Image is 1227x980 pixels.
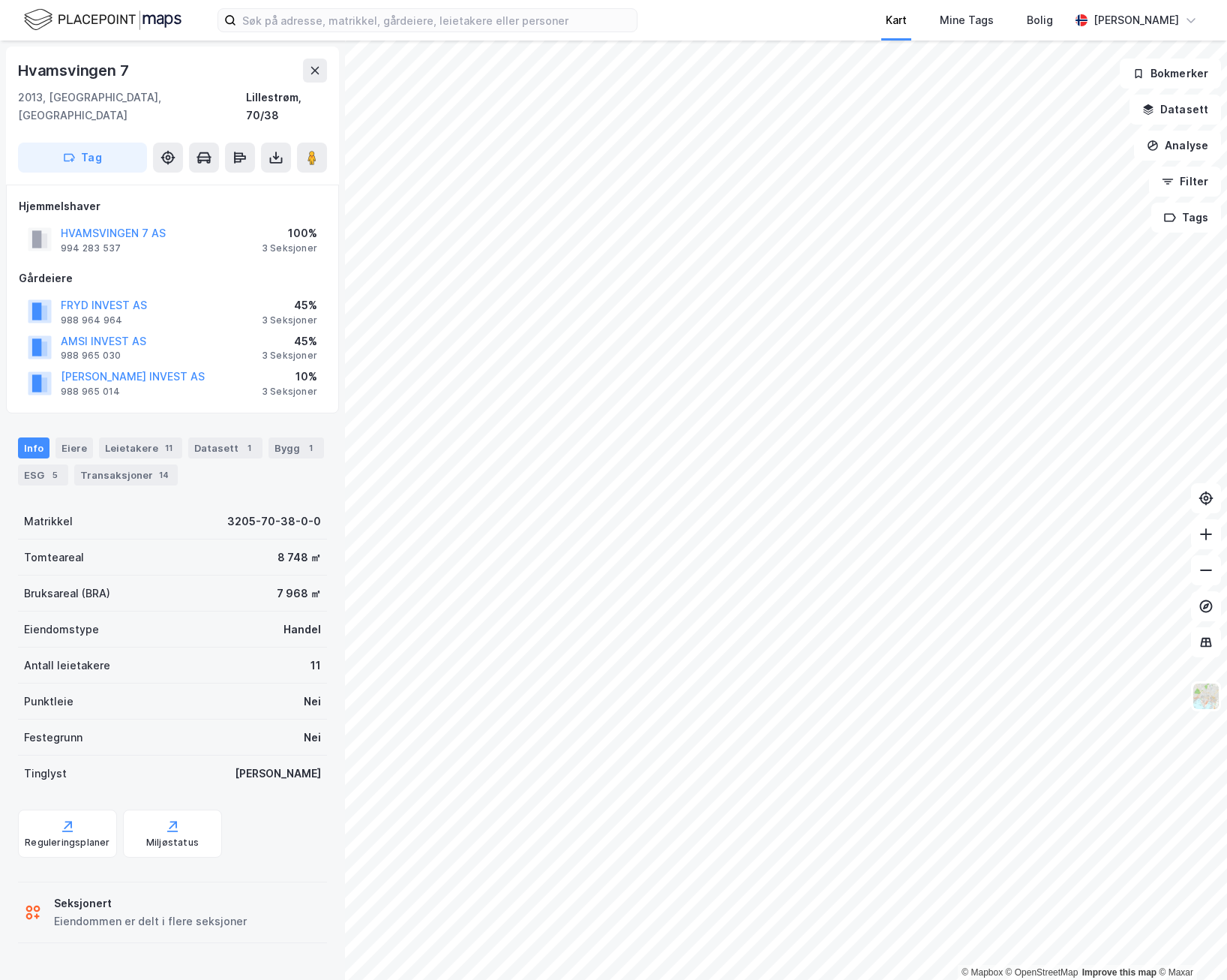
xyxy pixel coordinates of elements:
div: 3 Seksjoner [262,242,317,254]
a: OpenStreetMap [1006,967,1078,978]
div: [PERSON_NAME] [235,765,321,783]
div: Bolig [1027,11,1053,29]
div: Kart [886,11,907,29]
button: Tag [18,143,147,173]
div: Datasett [188,437,262,458]
div: 7 968 ㎡ [277,585,321,603]
div: ESG [18,464,68,485]
a: Improve this map [1082,967,1156,978]
div: Hvamsvingen 7 [18,59,131,83]
button: Datasett [1129,95,1221,125]
div: Reguleringsplaner [25,837,109,849]
div: Transaksjoner [74,464,178,485]
div: 10% [262,368,317,386]
div: 988 965 014 [61,386,120,398]
div: Nei [304,693,321,711]
div: 11 [310,657,321,675]
div: Miljøstatus [146,837,199,849]
img: logo.f888ab2527a4732fd821a326f86c7f29.svg [24,7,181,33]
div: Info [18,437,49,458]
div: Matrikkel [24,513,73,531]
div: Tomteareal [24,549,84,567]
div: Eiendomstype [24,621,99,639]
div: 3 Seksjoner [262,386,317,398]
div: Mine Tags [940,11,994,29]
div: 5 [47,467,62,482]
div: 3 Seksjoner [262,314,317,326]
div: 988 964 964 [61,314,122,326]
div: Festegrunn [24,729,82,747]
div: Eiere [55,437,93,458]
div: 45% [262,332,317,350]
div: Antall leietakere [24,657,110,675]
button: Analyse [1134,131,1221,161]
button: Filter [1149,167,1221,197]
div: Lillestrøm, 70/38 [246,89,327,125]
button: Tags [1151,203,1221,233]
div: Bygg [268,437,324,458]
div: 3 Seksjoner [262,350,317,362]
div: 45% [262,296,317,314]
a: Mapbox [961,967,1003,978]
div: Gårdeiere [19,269,326,287]
div: Tinglyst [24,765,67,783]
div: 3205-70-38-0-0 [227,513,321,531]
div: 8 748 ㎡ [277,549,321,567]
div: Hjemmelshaver [19,197,326,215]
div: 1 [303,440,318,455]
div: Nei [304,729,321,747]
div: 100% [262,224,317,242]
img: Z [1192,682,1220,711]
div: Seksjonert [54,894,247,912]
div: 1 [241,440,256,455]
div: 14 [156,467,172,482]
div: Handel [283,621,321,639]
div: Bruksareal (BRA) [24,585,110,603]
div: 988 965 030 [61,350,121,362]
div: Punktleie [24,693,73,711]
div: 994 283 537 [61,242,121,254]
div: [PERSON_NAME] [1093,11,1179,29]
button: Bokmerker [1120,59,1221,89]
div: Eiendommen er delt i flere seksjoner [54,912,247,930]
div: Leietakere [99,437,182,458]
input: Søk på adresse, matrikkel, gårdeiere, leietakere eller personer [236,9,637,32]
iframe: Chat Widget [1152,908,1227,980]
div: 11 [161,440,176,455]
div: 2013, [GEOGRAPHIC_DATA], [GEOGRAPHIC_DATA] [18,89,246,125]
